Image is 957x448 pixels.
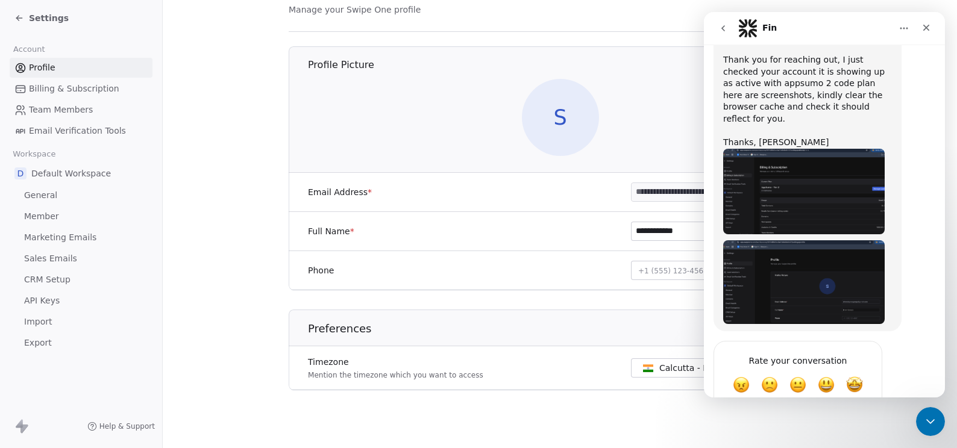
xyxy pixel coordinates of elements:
span: Email Verification Tools [29,125,126,137]
span: Import [24,316,52,328]
a: Team Members [10,100,152,120]
span: Member [24,210,59,223]
label: Timezone [308,356,483,368]
span: Team Members [29,104,93,116]
iframe: Intercom live chat [916,407,945,436]
span: Amazing [142,364,159,381]
a: General [10,185,152,205]
h1: Preferences [308,322,832,336]
a: CRM Setup [10,270,152,290]
button: Calcutta - IST(UTC+05:30) [631,358,812,378]
span: General [24,189,57,202]
span: Bad [57,364,74,381]
label: Full Name [308,225,354,237]
label: Phone [308,264,334,276]
a: Marketing Emails [10,228,152,247]
span: Terrible [29,364,46,381]
p: Mention the timezone which you want to access [308,370,483,380]
a: API Keys [10,291,152,311]
span: Sales Emails [24,252,77,265]
div: Fin says… [10,329,231,414]
span: S [522,79,599,156]
span: Manage your Swipe One profile [289,5,421,14]
span: Settings [29,12,69,24]
a: Import [10,312,152,332]
span: API Keys [24,294,60,307]
span: Billing & Subscription [29,82,119,95]
span: Export [24,337,52,349]
a: Billing & Subscription [10,79,152,99]
h1: Profile Picture [308,58,832,72]
span: Default Workspace [31,167,111,179]
span: Profile [29,61,55,74]
span: Great [114,364,131,381]
span: Workspace [8,145,61,163]
span: Calcutta - IST [659,362,716,374]
button: +1 (555) 123-4567 [631,261,812,280]
a: Member [10,207,152,226]
a: Help & Support [87,422,155,431]
a: Export [10,333,152,353]
a: Email Verification Tools [10,121,152,141]
a: Settings [14,12,69,24]
span: D [14,167,27,179]
span: CRM Setup [24,273,71,286]
span: OK [86,364,102,381]
a: Profile [10,58,152,78]
label: Email Address [308,186,372,198]
a: Sales Emails [10,249,152,269]
span: Marketing Emails [24,231,96,244]
iframe: Intercom live chat [704,12,945,397]
div: Rate your conversation [22,341,166,356]
span: Account [8,40,50,58]
span: +1 (555) 123-4567 [638,267,708,275]
span: Help & Support [99,422,155,431]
